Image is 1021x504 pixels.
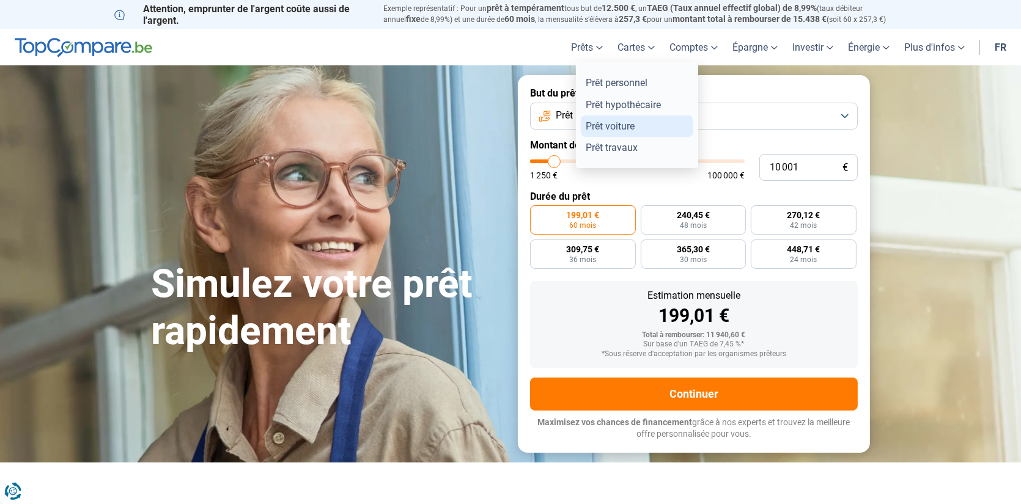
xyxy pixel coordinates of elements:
a: Comptes [662,29,725,65]
a: Prêt personnel [581,72,693,93]
h1: Simulez votre prêt rapidement [151,261,503,355]
img: TopCompare [15,38,152,57]
a: Prêt travaux [581,137,693,158]
span: montant total à rembourser de 15.438 € [673,14,827,24]
span: 100 000 € [707,171,745,180]
p: Attention, emprunter de l'argent coûte aussi de l'argent. [114,3,369,26]
span: 309,75 € [566,245,599,254]
span: fixe [406,14,421,24]
button: Prêt personnel [530,103,858,130]
span: 24 mois [791,256,817,263]
p: Exemple représentatif : Pour un tous but de , un (taux débiteur annuel de 8,99%) et une durée de ... [383,3,907,25]
a: Investir [785,29,841,65]
span: TAEG (Taux annuel effectif global) de 8,99% [647,3,817,13]
div: Estimation mensuelle [540,291,848,301]
span: 199,01 € [566,211,599,219]
span: 270,12 € [787,211,820,219]
a: Énergie [841,29,897,65]
label: Durée du prêt [530,191,858,202]
span: 448,71 € [787,245,820,254]
a: fr [987,29,1014,65]
label: Montant de l'emprunt [530,139,858,151]
span: € [842,163,848,173]
a: Plus d'infos [897,29,972,65]
a: Prêts [564,29,610,65]
span: 1 250 € [530,171,558,180]
span: 30 mois [680,256,707,263]
span: 42 mois [791,222,817,229]
div: *Sous réserve d'acceptation par les organismes prêteurs [540,350,848,359]
a: Épargne [725,29,785,65]
span: Maximisez vos chances de financement [538,417,693,427]
a: Prêt voiture [581,115,693,137]
span: 12.500 € [602,3,635,13]
span: 36 mois [569,256,596,263]
span: 60 mois [569,222,596,229]
label: But du prêt [530,87,858,99]
a: Prêt hypothécaire [581,94,693,115]
a: Cartes [610,29,662,65]
span: 365,30 € [677,245,710,254]
div: Total à rembourser: 11 940,60 € [540,331,848,340]
div: 199,01 € [540,307,848,325]
span: prêt à tempérament [487,3,564,13]
p: grâce à nos experts et trouvez la meilleure offre personnalisée pour vous. [530,417,858,440]
span: 257,3 € [619,14,647,24]
span: 60 mois [504,14,535,24]
div: Sur base d'un TAEG de 7,45 %* [540,340,848,349]
span: 240,45 € [677,211,710,219]
button: Continuer [530,378,858,411]
span: 48 mois [680,222,707,229]
span: Prêt personnel [556,109,617,122]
